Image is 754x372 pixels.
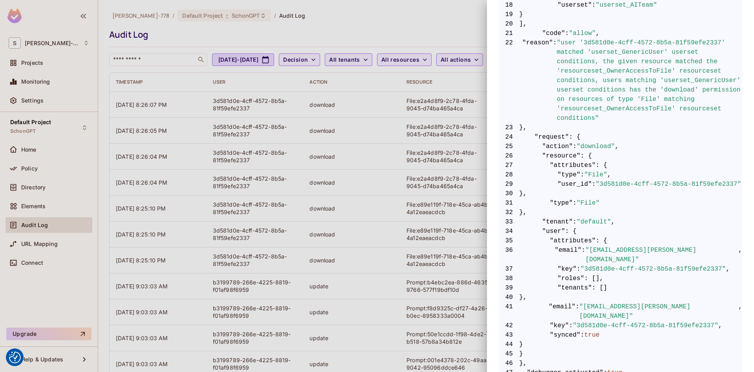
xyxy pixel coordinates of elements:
span: 43 [499,330,519,340]
span: : { [569,132,580,142]
span: "default" [576,217,611,227]
span: "type" [550,198,573,208]
span: , [596,29,600,38]
span: 44 [499,340,519,349]
span: : [582,246,586,264]
span: 22 [499,38,519,123]
span: }, [499,189,742,198]
span: } [499,349,742,359]
span: "synced" [550,330,580,340]
span: 32 [499,208,519,217]
span: 39 [499,283,519,293]
span: , [607,170,611,180]
span: 26 [499,151,519,161]
span: 21 [499,29,519,38]
span: : [573,198,577,208]
span: 42 [499,321,519,330]
span: 29 [499,180,519,189]
span: 25 [499,142,519,151]
span: 37 [499,264,519,274]
span: "key" [550,321,569,330]
span: "[EMAIL_ADDRESS][PERSON_NAME][DOMAIN_NAME]" [586,246,739,264]
span: }, [499,359,742,368]
span: "email" [549,302,575,321]
span: "action" [542,142,573,151]
span: , [738,246,742,264]
span: "resource" [542,151,581,161]
span: "download" [576,142,615,151]
span: : [580,170,584,180]
span: 20 [499,19,519,29]
img: Revisit consent button [9,352,21,363]
span: , [718,321,722,330]
span: : { [596,161,607,170]
span: : [576,302,580,321]
span: "tenants" [558,283,592,293]
span: : { [596,236,607,246]
span: , [611,217,615,227]
span: 33 [499,217,519,227]
span: 19 [499,10,519,19]
span: : [592,180,596,189]
span: 30 [499,189,519,198]
span: } [499,340,742,349]
span: "3d581d0e-4cff-4572-8b5a-81f59efe2337" [596,180,741,189]
span: 23 [499,123,519,132]
span: "3d581d0e-4cff-4572-8b5a-81f59efe2337" [573,321,719,330]
span: }, [499,123,742,132]
span: 36 [499,246,519,264]
span: "roles" [558,274,584,283]
span: "File" [576,198,600,208]
span: 40 [499,293,519,302]
span: }, [499,208,742,217]
span: 28 [499,170,519,180]
span: "File" [584,170,608,180]
span: "userset" [558,0,592,10]
span: : [573,217,577,227]
span: "email" [555,246,582,264]
span: , [615,142,619,151]
span: "user '3d581d0e-4cff-4572-8b5a-81f59efe2337' matched 'userset_GenericUser' userset conditions, th... [557,38,742,123]
span: 31 [499,198,519,208]
span: 27 [499,161,519,170]
span: "user" [542,227,565,236]
span: : [573,142,577,151]
span: "key" [558,264,577,274]
span: "attributes" [550,236,596,246]
span: , [726,264,730,274]
span: 46 [499,359,519,368]
span: : [569,321,573,330]
span: : [553,38,557,123]
span: "attributes" [550,161,596,170]
span: : [], [584,274,604,283]
span: "type" [558,170,581,180]
span: }, [499,293,742,302]
span: : [565,29,569,38]
span: : [576,264,580,274]
span: : { [580,151,592,161]
span: "tenant" [542,217,573,227]
span: , [738,302,742,321]
span: "reason" [522,38,553,123]
span: 45 [499,349,519,359]
span: : { [565,227,576,236]
span: "code" [542,29,565,38]
span: 34 [499,227,519,236]
span: "request" [534,132,569,142]
span: } [499,10,742,19]
span: "user_id" [558,180,592,189]
span: 41 [499,302,519,321]
button: Consent Preferences [9,352,21,363]
span: "3d581d0e-4cff-4572-8b5a-81f59efe2337" [580,264,726,274]
span: : [] [592,283,607,293]
span: "[EMAIL_ADDRESS][PERSON_NAME][DOMAIN_NAME]" [579,302,738,321]
span: : [580,330,584,340]
span: ], [499,19,742,29]
span: "allow" [569,29,596,38]
span: : [592,0,596,10]
span: "userset_AITeam" [596,0,657,10]
span: 24 [499,132,519,142]
span: true [584,330,600,340]
span: 38 [499,274,519,283]
span: 35 [499,236,519,246]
